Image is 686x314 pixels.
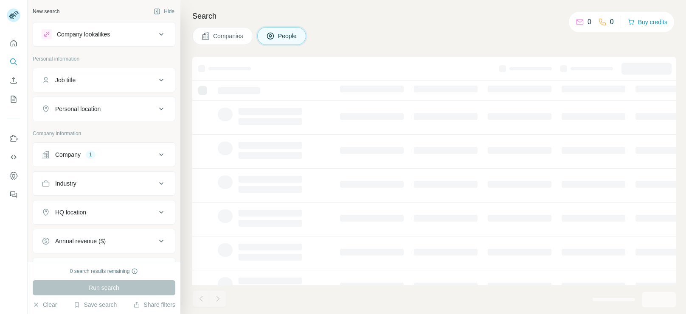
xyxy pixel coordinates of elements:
button: Enrich CSV [7,73,20,88]
div: New search [33,8,59,15]
span: Companies [213,32,244,40]
div: 0 search results remaining [70,267,138,275]
div: Personal location [55,105,101,113]
p: Company information [33,130,175,137]
button: Dashboard [7,168,20,183]
p: 0 [610,17,614,27]
button: Search [7,54,20,69]
button: Personal location [33,99,175,119]
button: Company1 [33,144,175,165]
div: HQ location [55,208,86,217]
span: People [278,32,298,40]
button: Use Surfe on LinkedIn [7,131,20,146]
button: Quick start [7,36,20,51]
button: Share filters [133,300,175,309]
button: Use Surfe API [7,150,20,165]
button: Clear [33,300,57,309]
p: 0 [588,17,591,27]
div: Job title [55,76,76,84]
div: Industry [55,179,76,188]
button: Company lookalikes [33,24,175,44]
button: Employees (size) [33,260,175,280]
button: My lists [7,92,20,107]
button: Hide [148,5,180,18]
button: Annual revenue ($) [33,231,175,251]
div: Annual revenue ($) [55,237,106,245]
button: Save search [73,300,117,309]
div: 1 [86,151,96,158]
h4: Search [192,10,676,22]
button: HQ location [33,202,175,222]
div: Company lookalikes [57,30,110,39]
button: Buy credits [628,16,667,28]
button: Feedback [7,187,20,202]
p: Personal information [33,55,175,63]
button: Industry [33,173,175,194]
div: Company [55,150,81,159]
button: Job title [33,70,175,90]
